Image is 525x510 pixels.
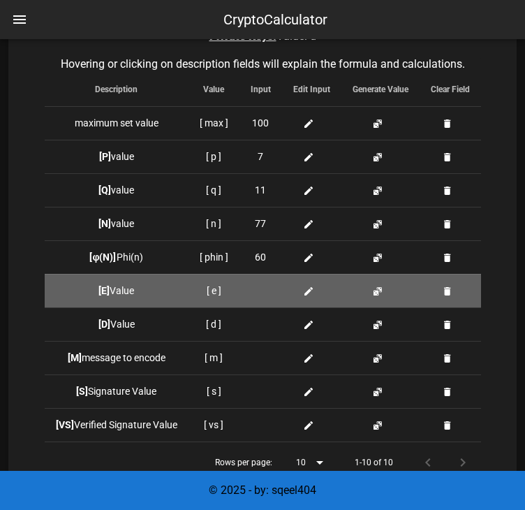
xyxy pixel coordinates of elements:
[282,73,341,106] th: Edit Input
[68,352,82,363] b: [M]
[89,252,142,263] span: Phi(n)
[296,451,328,474] div: 10Rows per page:
[188,341,239,374] td: [ m ]
[75,117,158,129] span: maximum set value
[296,456,306,469] div: 10
[255,217,266,231] span: 77
[98,184,111,196] b: [Q]
[98,184,134,196] span: value
[99,151,111,162] b: [P]
[188,274,239,307] td: [ e ]
[353,85,408,94] span: Generate Value
[239,73,282,106] th: Input
[76,386,88,397] b: [S]
[56,419,74,430] b: [VS]
[341,73,420,106] th: Generate Value
[3,3,36,36] button: nav-menu-toggle
[45,73,188,106] th: Description
[188,307,239,341] td: [ d ]
[203,85,224,94] span: Value
[188,408,239,442] td: [ vs ]
[56,419,177,430] span: Verified Signature Value
[99,151,134,162] span: value
[355,456,393,469] div: 1-10 of 10
[76,386,156,397] span: Signature Value
[420,73,481,106] th: Clear Field
[68,352,165,363] span: message to encode
[209,483,316,497] span: © 2025 - by: sqeel404
[215,442,328,483] div: Rows per page:
[188,140,239,173] td: [ p ]
[258,150,263,164] span: 7
[431,85,470,94] span: Clear Field
[188,73,239,106] th: Value
[98,319,135,330] span: Value
[98,285,110,296] b: [E]
[251,85,271,94] span: Input
[188,374,239,408] td: [ s ]
[188,240,239,274] td: [ phin ]
[98,319,110,330] b: [D]
[252,116,269,131] span: 100
[255,250,266,265] span: 60
[89,252,116,263] b: [φ(N)]
[45,56,481,73] caption: Hovering or clicking on description fields will explain the formula and calculations.
[188,173,239,207] td: [ q ]
[98,218,134,229] span: value
[95,85,138,94] span: Description
[223,9,327,30] div: CryptoCalculator
[188,106,239,140] td: [ max ]
[188,207,239,240] td: [ n ]
[98,218,111,229] b: [N]
[293,85,330,94] span: Edit Input
[255,183,266,198] span: 11
[98,285,134,296] span: Value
